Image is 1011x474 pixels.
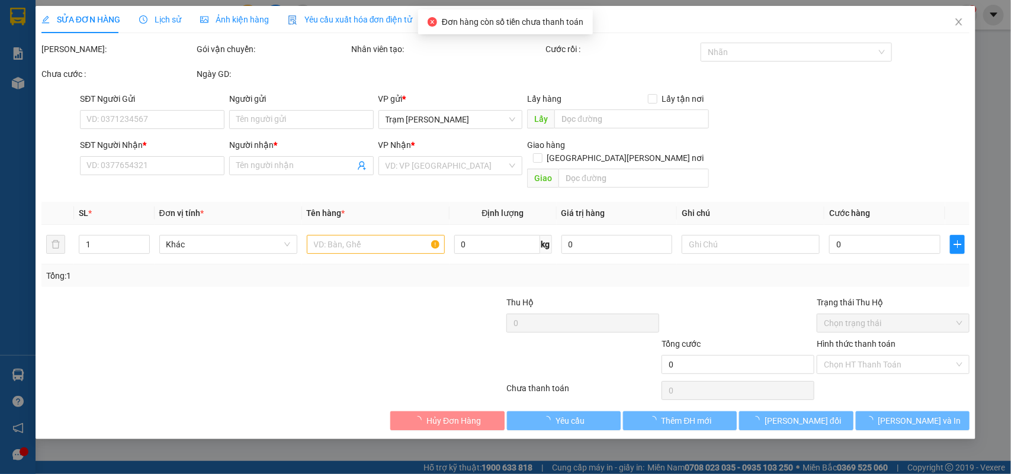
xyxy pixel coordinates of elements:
[527,109,554,128] span: Lấy
[139,15,147,24] span: clock-circle
[79,208,88,218] span: SL
[41,15,50,24] span: edit
[80,92,224,105] div: SĐT Người Gửi
[378,140,412,150] span: VP Nhận
[942,6,975,39] button: Close
[527,140,565,150] span: Giao hàng
[545,43,698,56] div: Cước rồi :
[739,411,853,430] button: [PERSON_NAME] đổi
[527,169,559,188] span: Giao
[41,43,194,56] div: [PERSON_NAME]:
[559,169,709,188] input: Dọc đường
[649,416,662,424] span: loading
[506,298,534,307] span: Thu Hộ
[357,161,367,170] span: user-add
[817,296,970,309] div: Trạng thái Thu Hộ
[829,208,870,218] span: Cước hàng
[46,235,65,254] button: delete
[426,414,481,427] span: Hủy Đơn Hàng
[623,411,737,430] button: Thêm ĐH mới
[950,235,965,254] button: plus
[288,15,413,24] span: Yêu cầu xuất hóa đơn điện tử
[752,416,765,424] span: loading
[657,92,709,105] span: Lấy tận nơi
[856,411,970,430] button: [PERSON_NAME] và In
[352,43,543,56] div: Nhân viên tạo:
[197,43,349,56] div: Gói vận chuyển:
[80,138,224,151] div: SĐT Người Nhận
[288,15,297,25] img: icon
[561,208,605,218] span: Giá trị hàng
[540,235,552,254] span: kg
[378,92,523,105] div: VP gửi
[307,208,345,218] span: Tên hàng
[765,414,841,427] span: [PERSON_NAME] đổi
[159,208,204,218] span: Đơn vị tính
[662,339,701,349] span: Tổng cước
[390,411,504,430] button: Hủy Đơn Hàng
[428,17,437,27] span: close-circle
[554,109,709,128] input: Dọc đường
[878,414,961,427] span: [PERSON_NAME] và In
[543,151,709,165] span: [GEOGRAPHIC_DATA][PERSON_NAME] nơi
[543,416,556,424] span: loading
[139,15,181,24] span: Lịch sử
[413,416,426,424] span: loading
[506,382,661,402] div: Chưa thanh toán
[229,92,374,105] div: Người gửi
[200,15,208,24] span: picture
[482,208,524,218] span: Định lượng
[41,67,194,80] div: Chưa cước :
[527,94,561,104] span: Lấy hàng
[556,414,585,427] span: Yêu cầu
[197,67,349,80] div: Ngày GD:
[46,269,391,282] div: Tổng: 1
[951,240,964,249] span: plus
[682,235,820,254] input: Ghi Chú
[507,411,621,430] button: Yêu cầu
[386,111,516,128] span: Trạm Tắc Vân
[824,314,962,332] span: Chọn trạng thái
[442,17,583,27] span: Đơn hàng còn số tiền chưa thanh toán
[662,414,712,427] span: Thêm ĐH mới
[954,17,964,27] span: close
[307,235,445,254] input: VD: Bàn, Ghế
[41,15,120,24] span: SỬA ĐƠN HÀNG
[865,416,878,424] span: loading
[817,339,896,349] label: Hình thức thanh toán
[677,202,824,225] th: Ghi chú
[166,236,290,253] span: Khác
[200,15,269,24] span: Ảnh kiện hàng
[229,138,374,151] div: Người nhận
